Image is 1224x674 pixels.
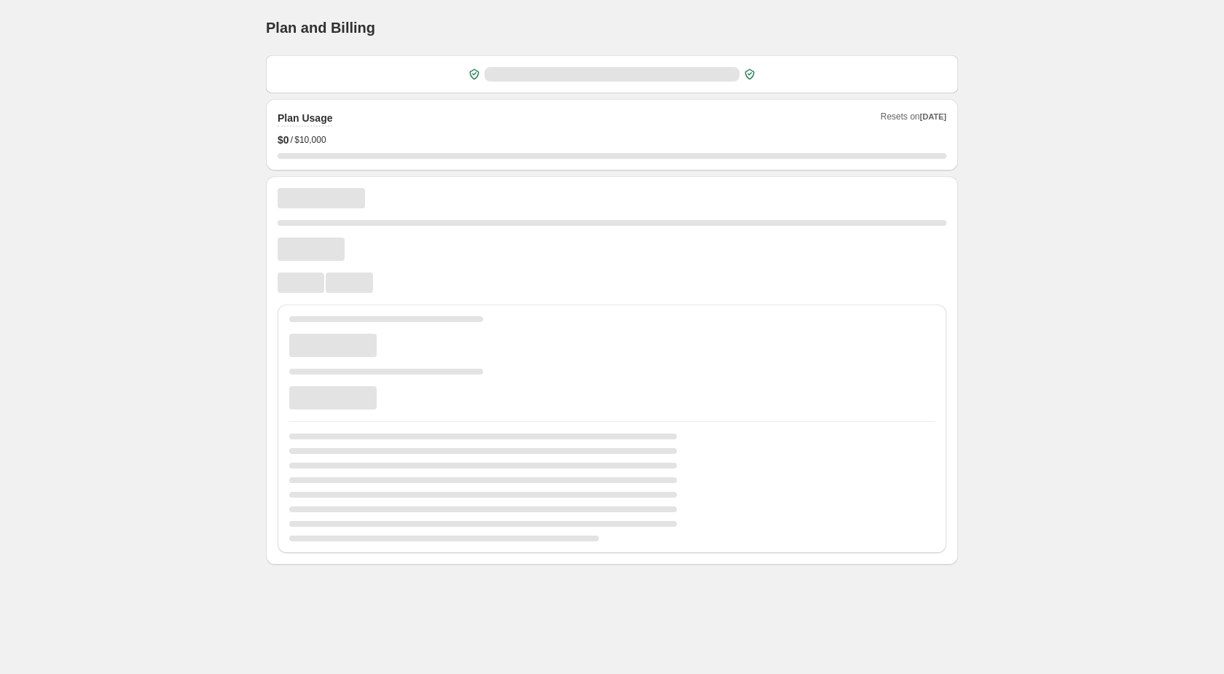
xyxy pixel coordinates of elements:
h2: Plan Usage [278,111,332,125]
span: $10,000 [294,134,326,146]
div: / [278,133,946,147]
span: [DATE] [920,112,946,121]
span: $ 0 [278,133,289,147]
h1: Plan and Billing [266,19,375,36]
span: Resets on [881,111,947,127]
